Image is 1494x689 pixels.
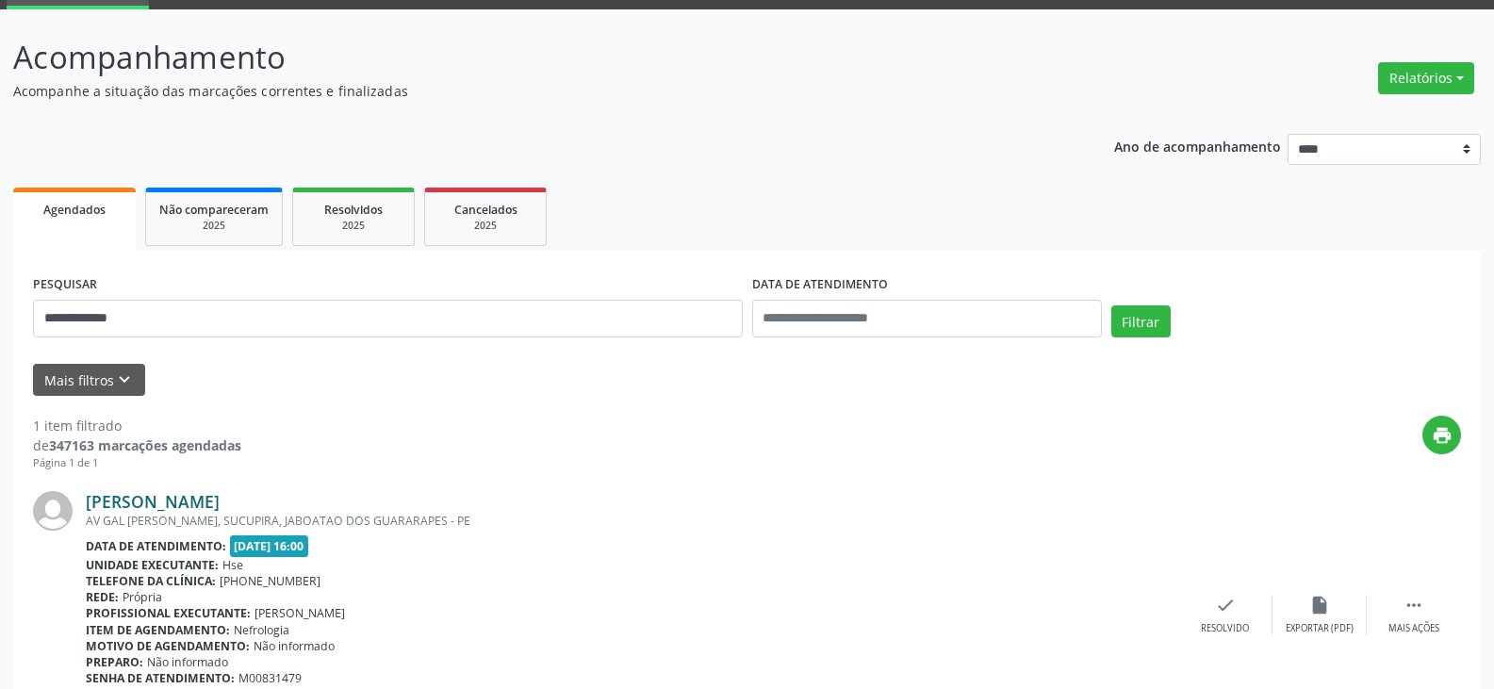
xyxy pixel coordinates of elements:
[1111,305,1171,337] button: Filtrar
[752,271,888,300] label: DATA DE ATENDIMENTO
[438,219,533,233] div: 2025
[33,364,145,397] button: Mais filtroskeyboard_arrow_down
[123,589,162,605] span: Própria
[324,202,383,218] span: Resolvidos
[230,535,309,557] span: [DATE] 16:00
[1422,416,1461,454] button: print
[222,557,243,573] span: Hse
[43,202,106,218] span: Agendados
[86,557,219,573] b: Unidade executante:
[86,538,226,554] b: Data de atendimento:
[1114,134,1281,157] p: Ano de acompanhamento
[33,491,73,531] img: img
[159,202,269,218] span: Não compareceram
[454,202,517,218] span: Cancelados
[114,369,135,390] i: keyboard_arrow_down
[1309,595,1330,615] i: insert_drive_file
[1432,425,1453,446] i: print
[49,436,241,454] strong: 347163 marcações agendadas
[33,435,241,455] div: de
[86,605,251,621] b: Profissional executante:
[86,513,1178,529] div: AV GAL [PERSON_NAME], SUCUPIRA, JABOATAO DOS GUARARAPES - PE
[238,670,302,686] span: M00831479
[86,670,235,686] b: Senha de atendimento:
[147,654,228,670] span: Não informado
[1201,622,1249,635] div: Resolvido
[86,622,230,638] b: Item de agendamento:
[33,416,241,435] div: 1 item filtrado
[86,589,119,605] b: Rede:
[1404,595,1424,615] i: 
[86,573,216,589] b: Telefone da clínica:
[220,573,320,589] span: [PHONE_NUMBER]
[1378,62,1474,94] button: Relatórios
[234,622,289,638] span: Nefrologia
[1388,622,1439,635] div: Mais ações
[33,455,241,471] div: Página 1 de 1
[86,654,143,670] b: Preparo:
[159,219,269,233] div: 2025
[86,638,250,654] b: Motivo de agendamento:
[1215,595,1236,615] i: check
[254,638,335,654] span: Não informado
[306,219,401,233] div: 2025
[86,491,220,512] a: [PERSON_NAME]
[254,605,345,621] span: [PERSON_NAME]
[1286,622,1354,635] div: Exportar (PDF)
[13,34,1041,81] p: Acompanhamento
[13,81,1041,101] p: Acompanhe a situação das marcações correntes e finalizadas
[33,271,97,300] label: PESQUISAR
